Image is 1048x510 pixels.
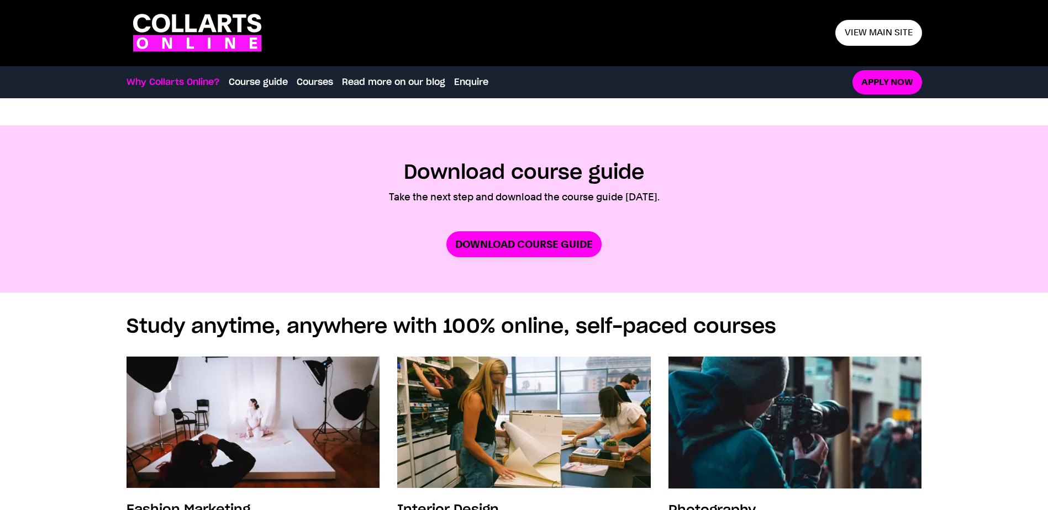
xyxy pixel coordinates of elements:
a: Courses [297,76,333,89]
h2: Study anytime, anywhere with 100% online, self-paced courses [127,315,922,339]
a: Course guide [229,76,288,89]
a: Apply now [852,70,922,95]
p: Take the next step and download the course guide [DATE]. [389,189,660,205]
a: View main site [835,20,922,46]
a: Read more on our blog [342,76,445,89]
a: Why Collarts Online? [127,76,220,89]
h2: Download course guide [404,161,644,185]
a: Enquire [454,76,488,89]
a: Download Course Guide [446,231,602,257]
